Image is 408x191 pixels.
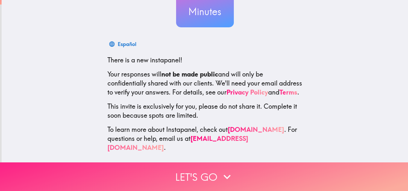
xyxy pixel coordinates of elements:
p: To learn more about Instapanel, check out . For questions or help, email us at . [107,125,302,152]
p: This invite is exclusively for you, please do not share it. Complete it soon because spots are li... [107,102,302,120]
a: Terms [279,88,297,96]
b: not be made public [161,70,218,78]
button: Español [107,38,139,50]
a: [EMAIL_ADDRESS][DOMAIN_NAME] [107,134,248,151]
div: Español [118,40,136,49]
a: [DOMAIN_NAME] [228,125,284,133]
h3: Minutes [176,5,234,18]
span: There is a new instapanel! [107,56,182,64]
p: Your responses will and will only be confidentially shared with our clients. We'll need your emai... [107,70,302,97]
a: Privacy Policy [226,88,268,96]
